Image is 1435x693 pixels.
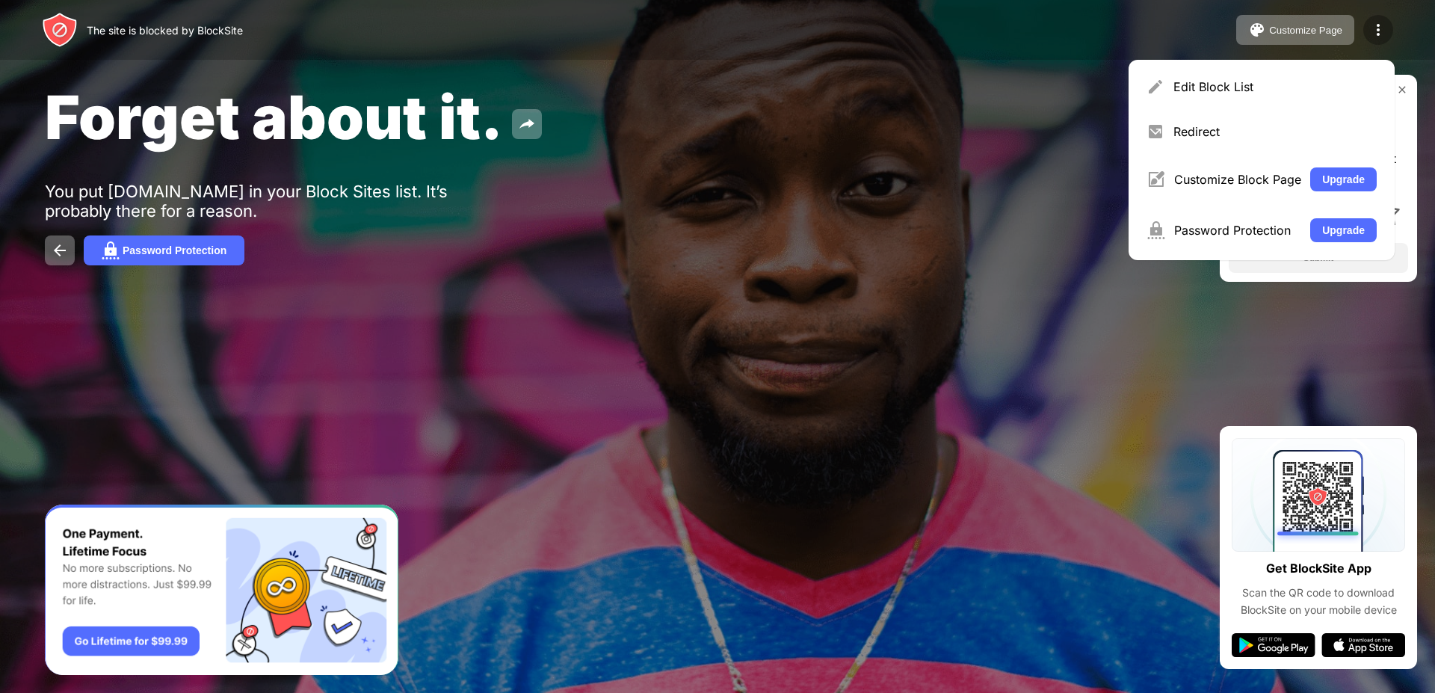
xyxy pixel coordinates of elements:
span: Forget about it. [45,81,503,153]
img: back.svg [51,241,69,259]
button: Customize Page [1236,15,1354,45]
img: google-play.svg [1232,633,1315,657]
button: Upgrade [1310,167,1377,191]
img: pallet.svg [1248,21,1266,39]
div: Redirect [1173,124,1377,139]
img: header-logo.svg [42,12,78,48]
div: Edit Block List [1173,79,1377,94]
div: Customize Page [1269,25,1342,36]
div: Scan the QR code to download BlockSite on your mobile device [1232,585,1405,618]
img: rate-us-close.svg [1396,84,1408,96]
img: password.svg [102,241,120,259]
div: Password Protection [123,244,226,256]
button: Upgrade [1310,218,1377,242]
img: app-store.svg [1321,633,1405,657]
button: Password Protection [84,235,244,265]
div: Password Protection [1174,223,1301,238]
img: menu-pencil.svg [1147,78,1164,96]
img: share.svg [518,115,536,133]
iframe: Banner [45,505,398,676]
div: Customize Block Page [1174,172,1301,187]
div: The site is blocked by BlockSite [87,24,243,37]
div: You put [DOMAIN_NAME] in your Block Sites list. It’s probably there for a reason. [45,182,507,221]
img: menu-password.svg [1147,221,1165,239]
img: menu-icon.svg [1369,21,1387,39]
div: Get BlockSite App [1266,558,1371,579]
img: menu-redirect.svg [1147,123,1164,141]
img: menu-customize.svg [1147,170,1165,188]
img: qrcode.svg [1232,438,1405,552]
